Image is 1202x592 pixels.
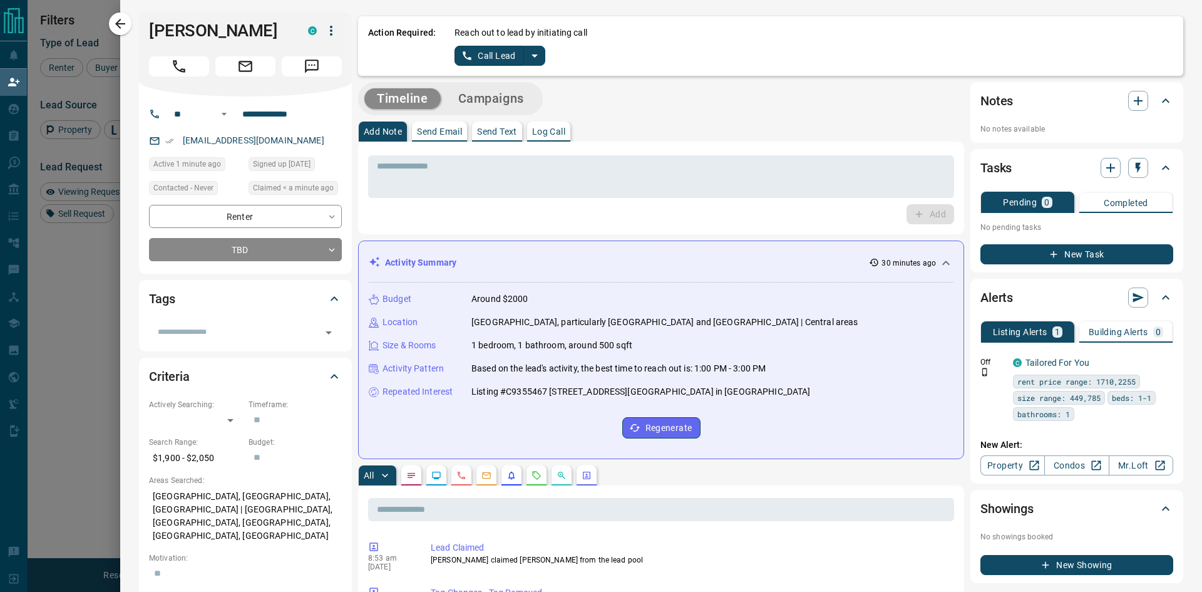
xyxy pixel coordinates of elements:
p: Budget [383,293,411,306]
svg: Agent Actions [582,470,592,480]
a: Condos [1044,455,1109,475]
div: Thu Aug 14 2025 [149,157,242,175]
span: Signed up [DATE] [253,158,311,170]
button: Regenerate [622,417,701,439]
p: No notes available [980,123,1173,135]
div: Activity Summary30 minutes ago [369,251,953,274]
p: 1 [1055,328,1060,336]
div: Tasks [980,153,1173,183]
p: 0 [1044,198,1049,207]
a: Tailored For You [1025,358,1089,368]
p: Send Text [477,127,517,136]
p: Budget: [249,437,342,448]
span: rent price range: 1710,2255 [1017,375,1136,388]
button: New Task [980,244,1173,264]
h1: [PERSON_NAME] [149,21,289,41]
p: 8:53 am [368,554,412,563]
h2: Criteria [149,366,190,387]
h2: Tasks [980,158,1012,178]
p: Timeframe: [249,399,342,410]
p: Pending [1003,198,1037,207]
p: [DATE] [368,563,412,571]
p: No pending tasks [980,218,1173,237]
span: bathrooms: 1 [1017,408,1070,420]
p: Based on the lead's activity, the best time to reach out is: 1:00 PM - 3:00 PM [471,362,766,375]
p: Activity Pattern [383,362,444,375]
p: Send Email [417,127,462,136]
svg: Lead Browsing Activity [431,470,441,480]
div: condos.ca [1013,358,1022,367]
p: Lead Claimed [431,541,949,554]
p: No showings booked [980,531,1173,543]
svg: Notes [406,470,416,480]
h2: Tags [149,289,175,309]
button: Open [217,106,232,122]
p: Listing #C9355467 [STREET_ADDRESS][GEOGRAPHIC_DATA] in [GEOGRAPHIC_DATA] [471,385,810,398]
p: Activity Summary [385,256,456,269]
p: 0 [1156,328,1161,336]
span: Contacted - Never [153,182,213,194]
p: Action Required: [368,26,436,66]
div: TBD [149,238,342,261]
span: Claimed < a minute ago [253,182,334,194]
p: Off [980,356,1005,368]
button: Timeline [364,88,441,109]
span: beds: 1-1 [1112,392,1151,404]
button: Open [320,324,337,341]
p: Add Note [364,127,402,136]
div: Alerts [980,283,1173,313]
p: Log Call [532,127,565,136]
p: Reach out to lead by initiating call [455,26,587,39]
p: [PERSON_NAME] claimed [PERSON_NAME] from the lead pool [431,554,949,566]
p: 1 bedroom, 1 bathroom, around 500 sqft [471,339,632,352]
div: condos.ca [308,26,317,35]
button: New Showing [980,555,1173,575]
p: [GEOGRAPHIC_DATA], [GEOGRAPHIC_DATA], [GEOGRAPHIC_DATA] | [GEOGRAPHIC_DATA], [GEOGRAPHIC_DATA], [... [149,486,342,546]
h2: Showings [980,499,1034,519]
svg: Listing Alerts [506,470,516,480]
h2: Alerts [980,288,1013,308]
div: Notes [980,86,1173,116]
span: Active 1 minute ago [153,158,221,170]
p: Areas Searched: [149,475,342,486]
button: Call Lead [455,46,524,66]
div: Criteria [149,361,342,392]
span: Message [282,56,342,76]
span: size range: 449,785 [1017,392,1101,404]
p: Around $2000 [471,293,528,306]
svg: Emails [481,470,491,480]
p: Repeated Interest [383,385,453,398]
div: Tags [149,284,342,314]
div: Renter [149,205,342,228]
p: Actively Searching: [149,399,242,410]
svg: Email Verified [165,137,174,145]
p: 30 minutes ago [881,257,936,269]
p: Search Range: [149,437,242,448]
a: Property [980,455,1045,475]
p: New Alert: [980,439,1173,452]
svg: Calls [456,470,466,480]
button: Campaigns [446,88,537,109]
p: Size & Rooms [383,339,436,352]
p: $1,900 - $2,050 [149,448,242,469]
span: Email [215,56,275,76]
svg: Opportunities [557,470,567,480]
a: [EMAIL_ADDRESS][DOMAIN_NAME] [183,135,324,145]
p: Motivation: [149,553,342,564]
div: Showings [980,494,1173,524]
div: Mon Sep 23 2024 [249,157,342,175]
p: All [364,471,374,480]
p: Location [383,316,418,329]
div: Thu Aug 14 2025 [249,181,342,199]
p: Completed [1104,199,1148,207]
svg: Requests [532,470,542,480]
p: Listing Alerts [993,328,1047,336]
span: Call [149,56,209,76]
p: [GEOGRAPHIC_DATA], particularly [GEOGRAPHIC_DATA] and [GEOGRAPHIC_DATA] | Central areas [471,316,858,329]
p: Building Alerts [1089,328,1148,336]
h2: Notes [980,91,1013,111]
svg: Push Notification Only [980,368,989,376]
div: split button [455,46,545,66]
a: Mr.Loft [1109,455,1173,475]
